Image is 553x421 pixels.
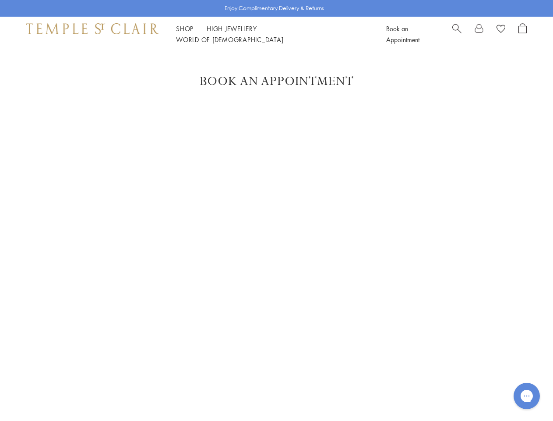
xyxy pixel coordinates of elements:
[176,23,366,45] nav: Main navigation
[518,23,527,45] a: Open Shopping Bag
[176,35,283,44] a: World of [DEMOGRAPHIC_DATA]World of [DEMOGRAPHIC_DATA]
[225,4,324,13] p: Enjoy Complimentary Delivery & Returns
[509,380,544,412] iframe: Gorgias live chat messenger
[26,23,159,34] img: Temple St. Clair
[35,74,518,89] h1: Book An Appointment
[497,23,505,36] a: View Wishlist
[207,24,257,33] a: High JewelleryHigh Jewellery
[176,24,194,33] a: ShopShop
[452,23,461,45] a: Search
[386,24,419,44] a: Book an Appointment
